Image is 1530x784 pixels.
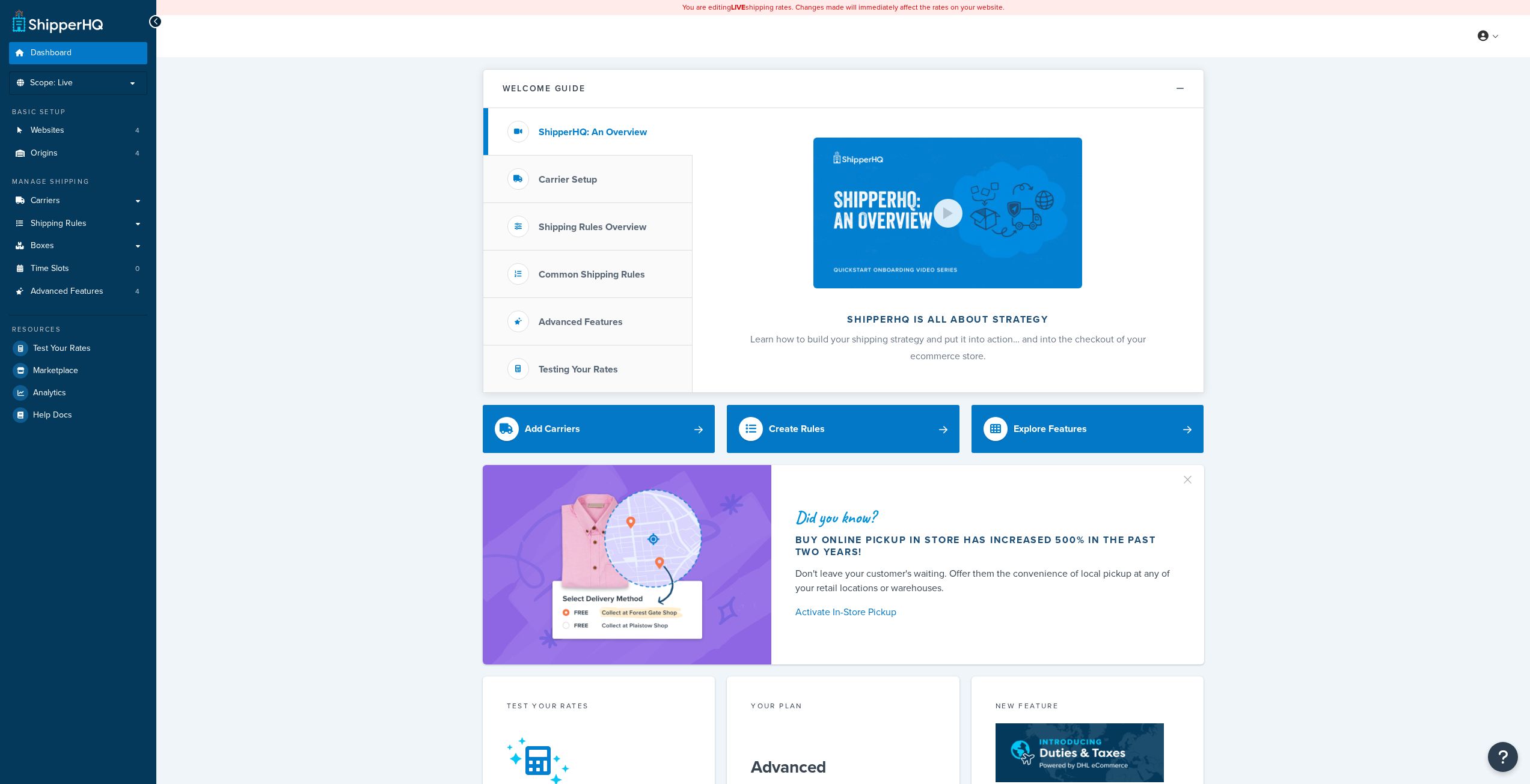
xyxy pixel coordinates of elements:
a: Advanced Features4 [9,281,147,303]
a: Explore Features [972,405,1204,453]
h2: Welcome Guide [503,84,586,93]
div: New Feature [996,700,1180,714]
a: Analytics [9,382,147,404]
div: Did you know? [795,509,1175,526]
span: Websites [31,126,64,136]
a: Create Rules [727,405,959,453]
span: Boxes [31,241,54,251]
a: Add Carriers [483,405,715,453]
a: Origins4 [9,142,147,165]
h5: Advanced [751,758,935,777]
li: Advanced Features [9,281,147,303]
a: Activate In-Store Pickup [795,604,1175,621]
span: Analytics [33,388,66,398]
div: Buy online pickup in store has increased 500% in the past two years! [795,534,1175,558]
div: Create Rules [769,421,825,437]
a: Marketplace [9,360,147,381]
a: Websites4 [9,120,147,142]
span: Learn how to build your shipping strategy and put it into action… and into the checkout of your e... [750,332,1146,363]
a: Shipping Rules [9,213,147,235]
a: Time Slots0 [9,258,147,280]
span: Marketplace [33,366,78,376]
div: Basic Setup [9,107,147,117]
a: Carriers [9,190,147,212]
b: LIVE [731,2,745,13]
img: ShipperHQ is all about strategy [813,138,1082,288]
a: Boxes [9,235,147,257]
span: 4 [135,287,139,297]
span: Carriers [31,196,60,206]
h3: Advanced Features [539,317,623,327]
span: Time Slots [31,264,69,274]
h3: ShipperHQ: An Overview [539,127,647,138]
div: Manage Shipping [9,177,147,187]
div: Add Carriers [525,421,580,437]
span: 0 [135,264,139,274]
li: Origins [9,142,147,165]
span: Dashboard [31,48,72,58]
a: Dashboard [9,42,147,64]
span: Origins [31,148,58,159]
div: Don't leave your customer's waiting. Offer them the convenience of local pickup at any of your re... [795,567,1175,595]
li: Time Slots [9,258,147,280]
span: Advanced Features [31,287,103,297]
span: Shipping Rules [31,219,87,229]
h2: ShipperHQ is all about strategy [724,314,1172,325]
span: Test Your Rates [33,344,91,354]
a: Help Docs [9,404,147,426]
div: Your Plan [751,700,935,714]
span: Help Docs [33,410,72,421]
img: ad-shirt-map-b0359fc47e01cab431d101c4b569394f6a03f54285957d908178d52f29eb9668.png [518,483,736,646]
a: Test Your Rates [9,338,147,359]
li: Websites [9,120,147,142]
h3: Common Shipping Rules [539,269,645,280]
span: Scope: Live [30,78,73,88]
span: 4 [135,126,139,136]
div: Resources [9,324,147,335]
button: Open Resource Center [1488,742,1518,772]
div: Explore Features [1014,421,1087,437]
h3: Testing Your Rates [539,364,618,375]
button: Welcome Guide [483,70,1204,108]
h3: Carrier Setup [539,174,597,185]
span: 4 [135,148,139,159]
h3: Shipping Rules Overview [539,222,646,232]
div: Test your rates [507,700,691,714]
